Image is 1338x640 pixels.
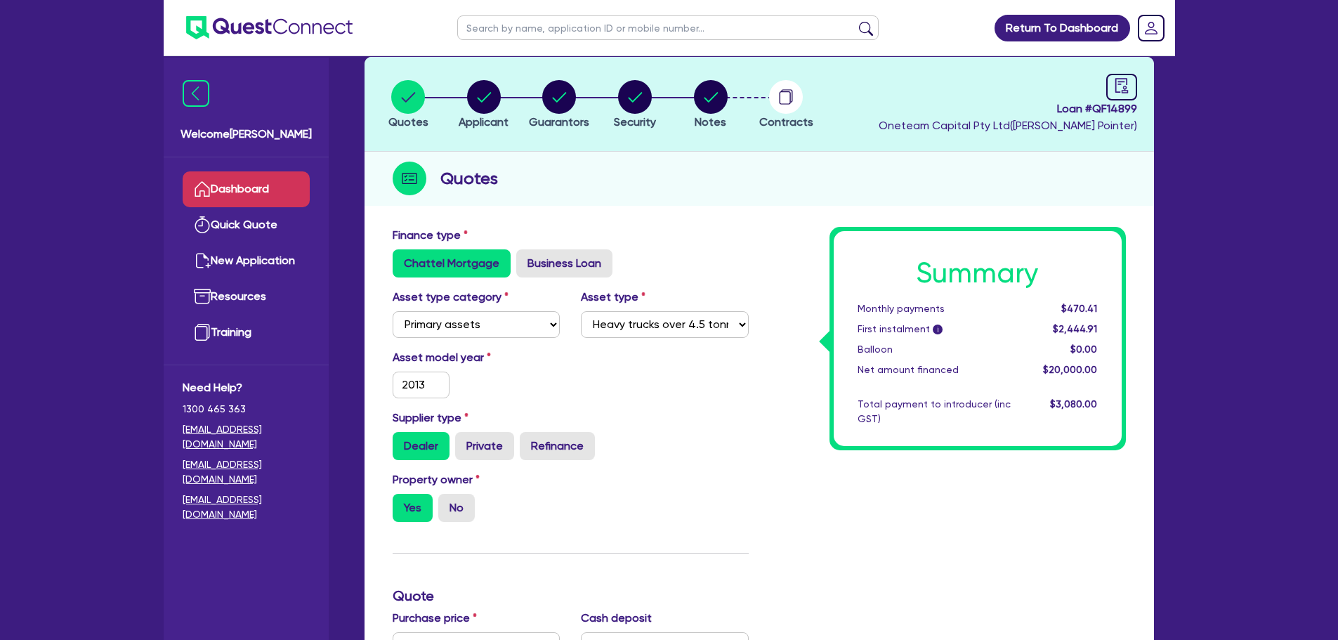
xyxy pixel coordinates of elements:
[847,342,1021,357] div: Balloon
[1070,344,1097,355] span: $0.00
[613,79,657,131] button: Security
[879,119,1137,132] span: Oneteam Capital Pty Ltd ( [PERSON_NAME] Pointer )
[393,471,480,488] label: Property owner
[183,171,310,207] a: Dashboard
[183,379,310,396] span: Need Help?
[1050,398,1097,410] span: $3,080.00
[393,289,509,306] label: Asset type category
[879,100,1137,117] span: Loan # QF14899
[186,16,353,39] img: quest-connect-logo-blue
[382,349,571,366] label: Asset model year
[581,610,652,627] label: Cash deposit
[693,79,728,131] button: Notes
[847,301,1021,316] div: Monthly payments
[695,115,726,129] span: Notes
[183,492,310,522] a: [EMAIL_ADDRESS][DOMAIN_NAME]
[183,243,310,279] a: New Application
[1061,303,1097,314] span: $470.41
[393,410,468,426] label: Supplier type
[183,402,310,417] span: 1300 465 363
[759,79,814,131] button: Contracts
[393,587,749,604] h3: Quote
[1043,364,1097,375] span: $20,000.00
[393,432,450,460] label: Dealer
[1114,78,1129,93] span: audit
[440,166,498,191] h2: Quotes
[933,325,943,334] span: i
[183,315,310,351] a: Training
[393,610,477,627] label: Purchase price
[1053,323,1097,334] span: $2,444.91
[388,115,428,129] span: Quotes
[458,79,509,131] button: Applicant
[520,432,595,460] label: Refinance
[183,422,310,452] a: [EMAIL_ADDRESS][DOMAIN_NAME]
[516,249,612,277] label: Business Loan
[995,15,1130,41] a: Return To Dashboard
[438,494,475,522] label: No
[847,397,1021,426] div: Total payment to introducer (inc GST)
[459,115,509,129] span: Applicant
[183,207,310,243] a: Quick Quote
[759,115,813,129] span: Contracts
[183,279,310,315] a: Resources
[183,80,209,107] img: icon-menu-close
[614,115,656,129] span: Security
[388,79,429,131] button: Quotes
[1133,10,1169,46] a: Dropdown toggle
[393,227,468,244] label: Finance type
[393,494,433,522] label: Yes
[393,249,511,277] label: Chattel Mortgage
[858,256,1098,290] h1: Summary
[194,216,211,233] img: quick-quote
[455,432,514,460] label: Private
[847,322,1021,337] div: First instalment
[847,363,1021,377] div: Net amount financed
[194,252,211,269] img: new-application
[581,289,645,306] label: Asset type
[457,15,879,40] input: Search by name, application ID or mobile number...
[528,79,590,131] button: Guarantors
[194,324,211,341] img: training
[183,457,310,487] a: [EMAIL_ADDRESS][DOMAIN_NAME]
[529,115,589,129] span: Guarantors
[194,288,211,305] img: resources
[181,126,312,143] span: Welcome [PERSON_NAME]
[393,162,426,195] img: step-icon
[1106,74,1137,100] a: audit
